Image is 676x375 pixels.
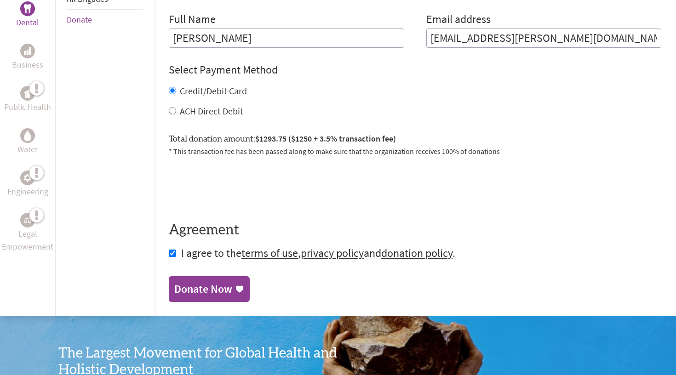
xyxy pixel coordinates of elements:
[24,47,31,55] img: Business
[169,222,661,239] h4: Agreement
[24,174,31,181] img: Engineering
[169,28,404,48] input: Enter Full Name
[2,227,53,253] p: Legal Empowerment
[7,170,48,198] a: EngineeringEngineering
[20,44,35,58] div: Business
[169,146,661,157] p: * This transaction fee has been passed along to make sure that the organization receives 100% of ...
[169,276,250,302] a: Donate Now
[301,246,364,260] a: privacy policy
[12,44,43,71] a: BusinessBusiness
[169,62,661,77] h4: Select Payment Method
[24,89,31,98] img: Public Health
[20,170,35,185] div: Engineering
[181,246,455,260] span: I agree to the , and .
[20,1,35,16] div: Dental
[16,1,39,29] a: DentalDental
[180,105,243,117] label: ACH Direct Debit
[180,85,247,97] label: Credit/Debit Card
[17,143,38,156] p: Water
[381,246,453,260] a: donation policy
[12,58,43,71] p: Business
[24,130,31,141] img: Water
[67,10,143,30] li: Donate
[426,28,662,48] input: Your Email
[24,4,31,13] img: Dental
[174,282,232,296] div: Donate Now
[169,12,216,28] label: Full Name
[16,16,39,29] p: Dental
[4,101,51,114] p: Public Health
[20,128,35,143] div: Water
[17,128,38,156] a: WaterWater
[7,185,48,198] p: Engineering
[4,86,51,114] a: Public HealthPublic Health
[241,246,298,260] a: terms of use
[20,86,35,101] div: Public Health
[426,12,491,28] label: Email address
[169,132,396,146] label: Total donation amount:
[24,217,31,223] img: Legal Empowerment
[255,133,396,144] span: $1293.75 ($1250 + 3.5% transaction fee)
[67,14,92,25] a: Donate
[20,213,35,227] div: Legal Empowerment
[2,213,53,253] a: Legal EmpowermentLegal Empowerment
[169,168,309,204] iframe: reCAPTCHA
